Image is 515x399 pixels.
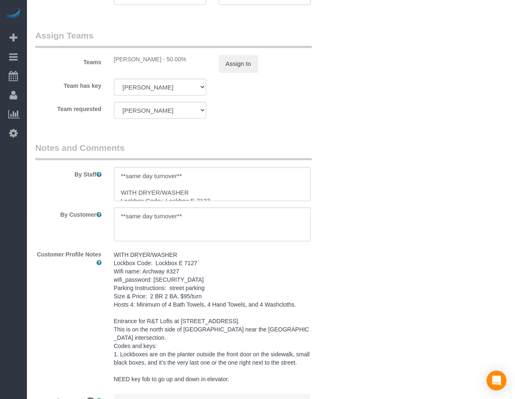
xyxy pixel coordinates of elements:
div: Open Intercom Messenger [487,371,507,391]
label: Customer Profile Notes [29,248,108,267]
pre: WITH DRYER/WASHER Lockbox Code: Lockbox E 7127 Wifi name: Archway #327 wifi_password: [SECURITY_D... [114,251,311,384]
button: Assign to [219,55,259,73]
label: Team requested [29,102,108,113]
legend: Assign Teams [35,29,312,48]
label: Team has key [29,79,108,90]
label: By Staff [29,167,108,179]
label: By Customer [29,208,108,219]
label: Teams [29,55,108,66]
legend: Notes and Comments [35,142,312,160]
div: [PERSON_NAME] - 50.00% [114,55,206,63]
img: Automaid Logo [5,8,22,20]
